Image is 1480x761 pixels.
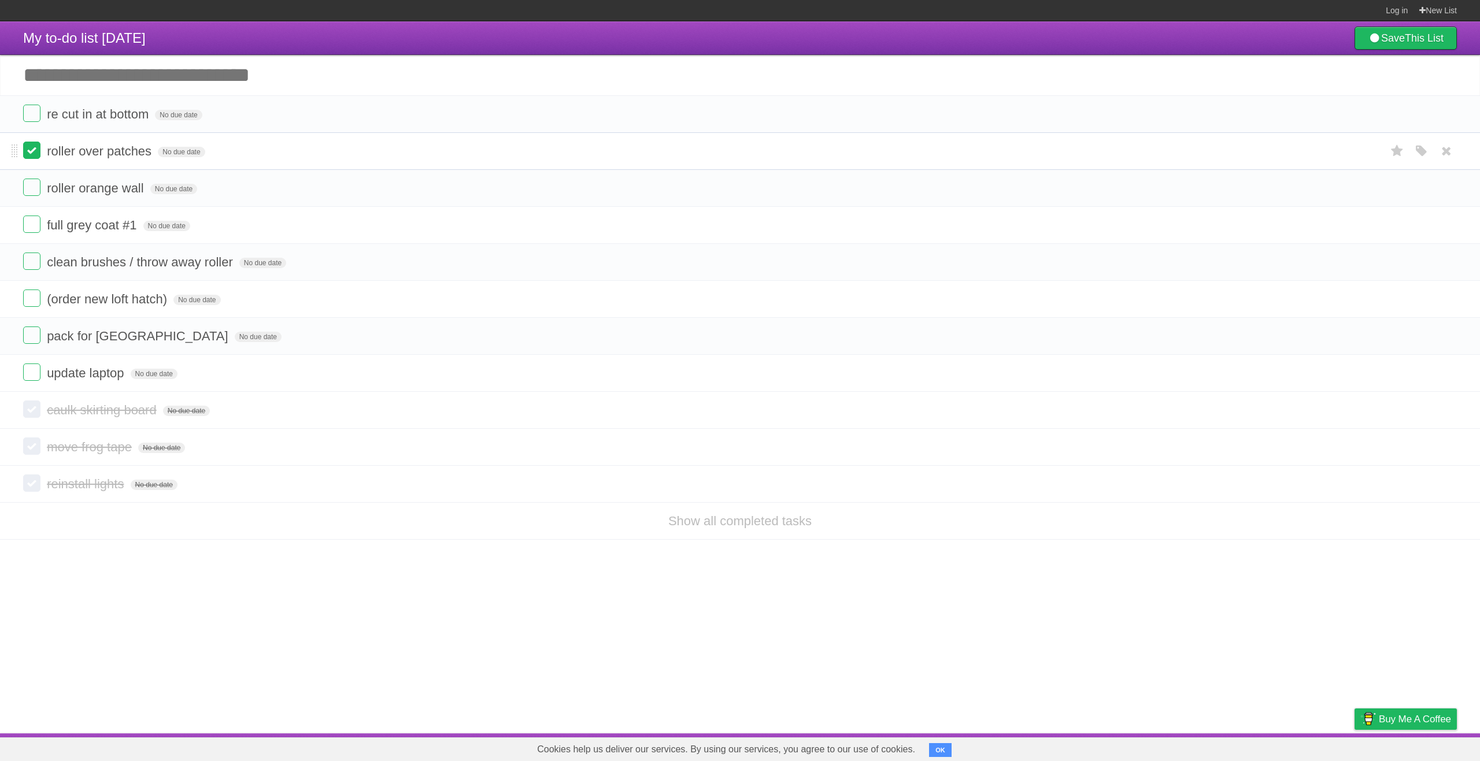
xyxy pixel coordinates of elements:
[1386,142,1408,161] label: Star task
[47,181,147,195] span: roller orange wall
[1355,27,1457,50] a: SaveThis List
[47,255,236,269] span: clean brushes / throw away roller
[131,369,177,379] span: No due date
[1300,736,1326,758] a: Terms
[47,292,170,306] span: (order new loft hatch)
[138,443,185,453] span: No due date
[929,743,952,757] button: OK
[1360,709,1376,729] img: Buy me a coffee
[150,184,197,194] span: No due date
[235,332,282,342] span: No due date
[47,144,154,158] span: roller over patches
[173,295,220,305] span: No due date
[131,480,177,490] span: No due date
[23,289,40,307] label: Done
[23,216,40,233] label: Done
[23,253,40,270] label: Done
[1340,736,1370,758] a: Privacy
[163,406,210,416] span: No due date
[23,179,40,196] label: Done
[47,403,160,417] span: caulk skirting board
[143,221,190,231] span: No due date
[158,147,205,157] span: No due date
[47,329,231,343] span: pack for [GEOGRAPHIC_DATA]
[23,400,40,418] label: Done
[155,110,202,120] span: No due date
[47,477,127,491] span: reinstall lights
[47,440,135,454] span: move frog tape
[47,218,139,232] span: full grey coat #1
[23,363,40,381] label: Done
[239,258,286,268] span: No due date
[1201,736,1225,758] a: About
[23,142,40,159] label: Done
[526,738,927,761] span: Cookies help us deliver our services. By using our services, you agree to our use of cookies.
[47,107,151,121] span: re cut in at bottom
[23,30,146,46] span: My to-do list [DATE]
[1355,708,1457,730] a: Buy me a coffee
[23,437,40,455] label: Done
[1384,736,1457,758] a: Suggest a feature
[668,514,812,528] a: Show all completed tasks
[1405,32,1444,44] b: This List
[1239,736,1286,758] a: Developers
[23,474,40,492] label: Done
[47,366,127,380] span: update laptop
[23,105,40,122] label: Done
[23,326,40,344] label: Done
[1379,709,1451,729] span: Buy me a coffee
